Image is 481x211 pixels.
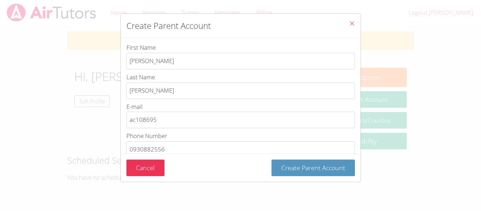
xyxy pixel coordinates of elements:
[126,103,143,111] span: E-mail
[281,163,345,172] span: Create Parent Account
[343,14,361,35] button: Close
[126,73,155,81] span: Last Name
[126,82,355,99] input: Last Name
[126,160,165,176] button: Cancel
[126,112,355,128] input: E-mail
[126,53,355,69] input: First Name
[126,19,211,32] h2: Create Parent Account
[271,160,355,176] button: Create Parent Account
[126,43,156,51] span: First Name
[126,141,355,158] input: Phone Number
[126,132,167,140] span: Phone Number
